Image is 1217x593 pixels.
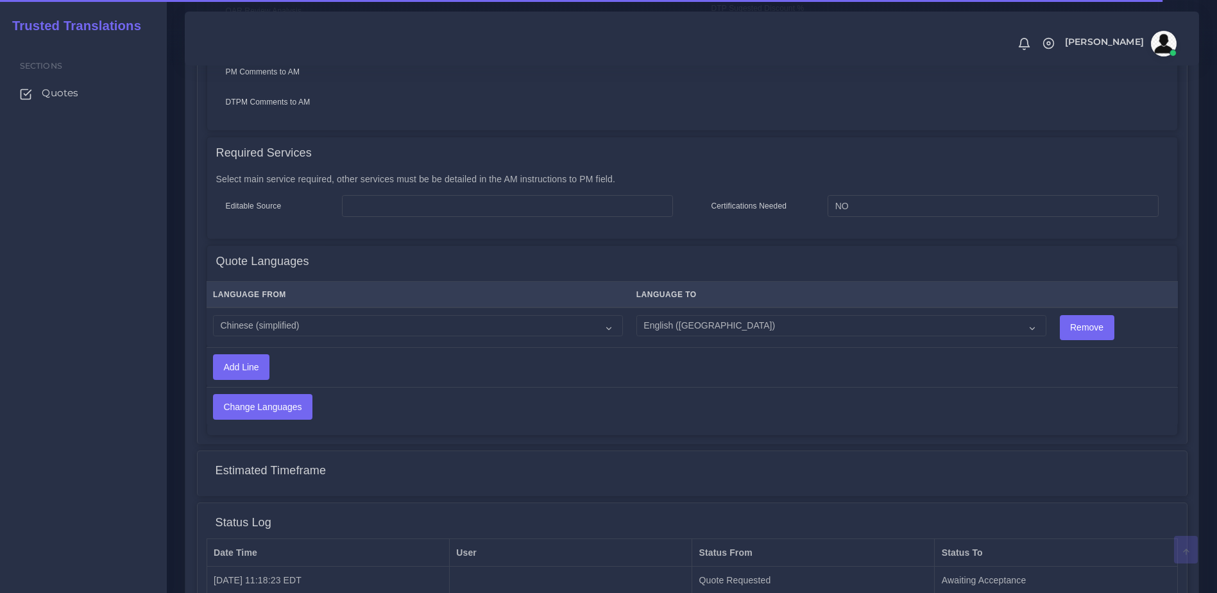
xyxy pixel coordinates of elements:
label: PM Comments to AM [226,66,300,78]
input: Add Line [214,355,269,379]
th: User [449,539,692,567]
a: Quotes [10,80,157,107]
h4: Required Services [216,146,312,160]
span: Quotes [42,86,78,100]
span: [PERSON_NAME] [1065,37,1144,46]
h4: Status Log [216,516,271,530]
label: DTPM Comments to AM [226,96,311,108]
label: Certifications Needed [711,200,787,212]
h2: Trusted Translations [3,18,141,33]
p: Select main service required, other services must be be detailed in the AM instructions to PM field. [216,173,1168,186]
label: Editable Source [226,200,282,212]
a: [PERSON_NAME]avatar [1059,31,1181,56]
th: Language From [207,282,630,308]
span: Sections [20,61,62,71]
a: Trusted Translations [3,15,141,37]
h4: Quote Languages [216,255,309,269]
input: Change Languages [214,395,312,419]
h4: Estimated Timeframe [216,464,327,478]
th: Status From [692,539,935,567]
th: Language To [629,282,1053,308]
input: Remove [1060,316,1114,340]
th: Status To [935,539,1177,567]
img: avatar [1151,31,1177,56]
th: Date Time [207,539,449,567]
